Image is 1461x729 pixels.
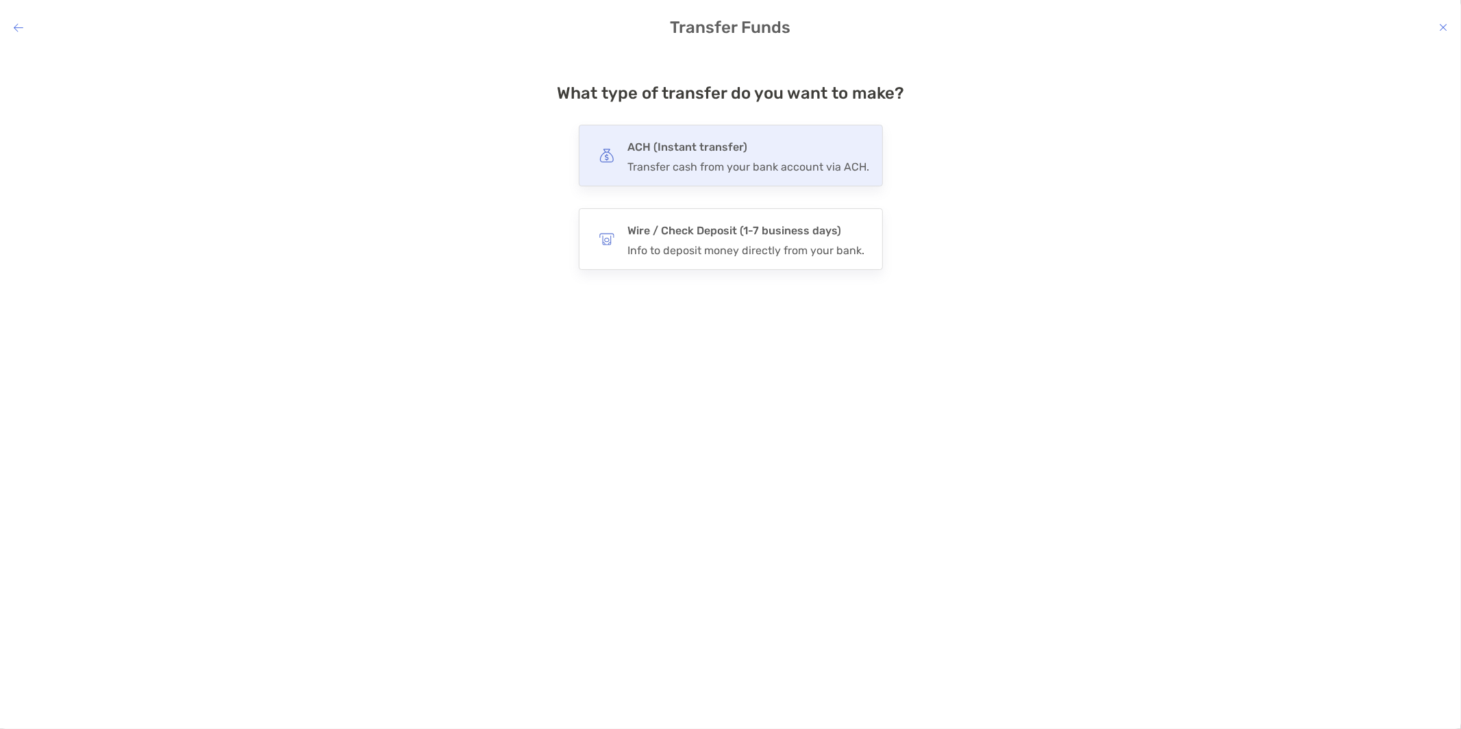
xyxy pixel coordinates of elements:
div: Info to deposit money directly from your bank. [628,244,865,257]
img: button icon [599,232,614,247]
h4: Wire / Check Deposit (1-7 business days) [628,221,865,240]
img: button icon [599,148,614,163]
h4: ACH (Instant transfer) [628,138,870,157]
h4: What type of transfer do you want to make? [557,84,904,103]
div: Transfer cash from your bank account via ACH. [628,160,870,173]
